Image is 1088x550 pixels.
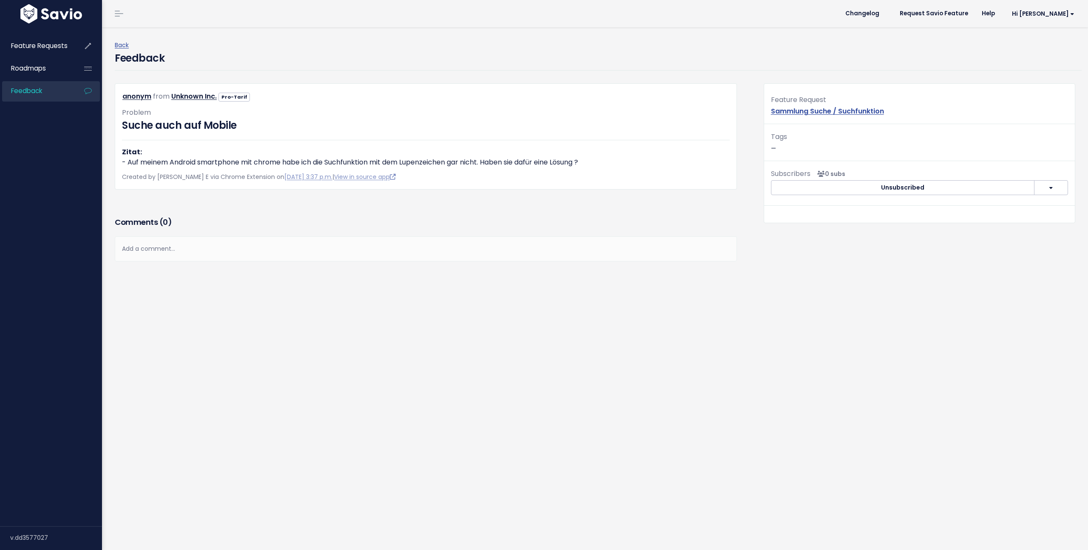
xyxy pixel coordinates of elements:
a: Unknown Inc. [171,91,217,101]
span: Roadmaps [11,64,46,73]
div: v.dd3577027 [10,527,102,549]
span: <p><strong>Subscribers</strong><br><br> No subscribers yet<br> </p> [814,170,845,178]
span: Hi [PERSON_NAME] [1012,11,1074,17]
a: Feature Requests [2,36,71,56]
a: anonym [122,91,151,101]
span: Subscribers [771,169,810,179]
a: Sammlung Suche / Suchfunktion [771,106,884,116]
h3: Comments ( ) [115,216,737,228]
span: Feature Requests [11,41,68,50]
strong: Pro-Tarif [221,94,247,100]
button: Unsubscribed [771,180,1034,196]
strong: Zitat: [122,147,142,157]
span: Feature Request [771,95,826,105]
a: Feedback [2,81,71,101]
span: from [153,91,170,101]
a: [DATE] 3:37 p.m. [284,173,332,181]
a: Roadmaps [2,59,71,78]
a: Hi [PERSON_NAME] [1002,7,1081,20]
div: Add a comment... [115,236,737,261]
span: Changelog [845,11,879,17]
span: Tags [771,132,787,142]
a: Back [115,41,129,49]
p: — [771,131,1068,154]
img: logo-white.9d6f32f41409.svg [18,4,84,23]
h3: Suche auch auf Mobile [122,118,730,133]
span: Problem [122,108,151,117]
p: - Auf meinem Android smartphone mit chrome habe ich die Suchfunktion mit dem Lupenzeichen gar nic... [122,147,730,167]
span: Feedback [11,86,42,95]
span: 0 [163,217,168,227]
span: Created by [PERSON_NAME] E via Chrome Extension on | [122,173,396,181]
h4: Feedback [115,51,164,66]
a: Help [975,7,1002,20]
a: View in source app [334,173,396,181]
a: Request Savio Feature [893,7,975,20]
